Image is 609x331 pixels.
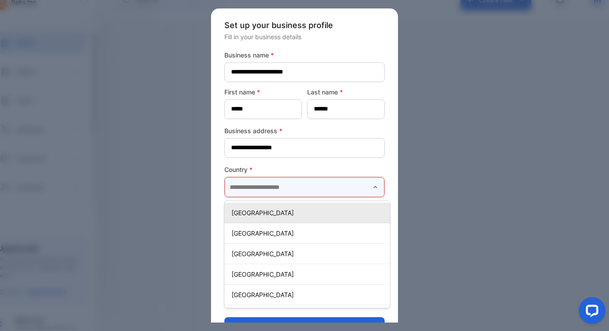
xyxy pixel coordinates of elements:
[231,270,386,279] p: [GEOGRAPHIC_DATA]
[224,32,385,41] p: Fill in your business details
[231,229,386,238] p: [GEOGRAPHIC_DATA]
[231,290,386,299] p: [GEOGRAPHIC_DATA]
[224,199,385,211] p: This field is required
[231,249,386,258] p: [GEOGRAPHIC_DATA]
[307,87,385,97] label: Last name
[224,165,385,174] label: Country
[572,294,609,331] iframe: LiveChat chat widget
[224,87,302,97] label: First name
[224,50,385,60] label: Business name
[224,126,385,135] label: Business address
[231,208,386,217] p: [GEOGRAPHIC_DATA]
[224,19,385,31] p: Set up your business profile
